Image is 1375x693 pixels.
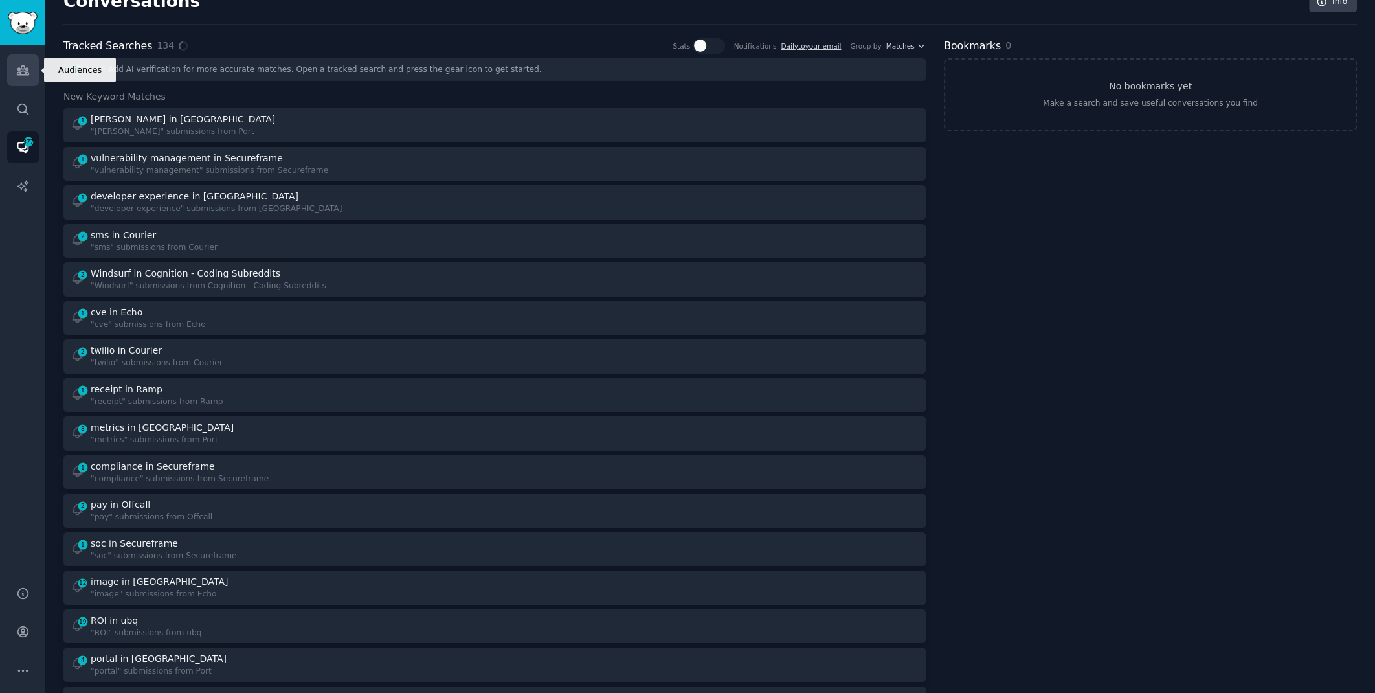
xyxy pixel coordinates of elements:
div: twilio in Courier [91,344,162,358]
a: 1compliance in Secureframe"compliance" submissions from Secureframe [63,455,926,490]
a: 1[PERSON_NAME] in [GEOGRAPHIC_DATA]"[PERSON_NAME]" submissions from Port [63,108,926,142]
div: sms in Courier [91,229,156,242]
div: cve in Echo [91,306,142,319]
span: 19 [77,617,89,626]
span: 2 [77,347,89,356]
div: "developer experience" submissions from [GEOGRAPHIC_DATA] [91,203,342,215]
a: 2twilio in Courier"twilio" submissions from Courier [63,339,926,374]
a: 377 [7,131,39,163]
div: image in [GEOGRAPHIC_DATA] [91,575,228,589]
div: Windsurf in Cognition - Coding Subreddits [91,267,280,280]
a: 4portal in [GEOGRAPHIC_DATA]"portal" submissions from Port [63,648,926,682]
div: "[PERSON_NAME]" submissions from Port [91,126,278,138]
div: vulnerability management in Secureframe [91,152,283,165]
a: 2sms in Courier"sms" submissions from Courier [63,224,926,258]
div: "image" submissions from Echo [91,589,230,600]
span: 0 [1005,40,1011,51]
span: 134 [157,39,174,52]
div: Group by [850,41,881,51]
span: 1 [77,386,89,395]
a: 1receipt in Ramp"receipt" submissions from Ramp [63,378,926,413]
div: "soc" submissions from Secureframe [91,551,237,562]
a: 1soc in Secureframe"soc" submissions from Secureframe [63,532,926,567]
span: 2 [77,232,89,241]
span: 1 [77,193,89,202]
div: "portal" submissions from Port [91,666,229,677]
a: 12image in [GEOGRAPHIC_DATA]"image" submissions from Echo [63,571,926,605]
div: compliance in Secureframe [91,460,215,473]
a: 2pay in Offcall"pay" submissions from Offcall [63,494,926,528]
span: 12 [77,578,89,587]
h3: No bookmarks yet [1109,80,1192,93]
a: 1developer experience in [GEOGRAPHIC_DATA]"developer experience" submissions from [GEOGRAPHIC_DATA] [63,185,926,220]
div: "receipt" submissions from Ramp [91,396,223,408]
div: "compliance" submissions from Secureframe [91,473,269,485]
div: portal in [GEOGRAPHIC_DATA] [91,652,227,666]
span: 1 [77,540,89,549]
span: 2 [77,270,89,279]
span: 1 [77,155,89,164]
a: 19ROI in ubq"ROI" submissions from ubq [63,609,926,644]
a: No bookmarks yetMake a search and save useful conversations you find [944,58,1357,131]
div: pay in Offcall [91,498,150,512]
span: New Keyword Matches [63,90,166,104]
img: GummySearch logo [8,12,38,34]
div: Make a search and save useful conversations you find [1043,98,1258,109]
h2: Tracked Searches [63,38,152,54]
span: 4 [77,655,89,665]
button: Matches [886,41,926,51]
a: 1cve in Echo"cve" submissions from Echo [63,301,926,335]
div: Stats [673,41,690,51]
span: 1 [77,463,89,472]
div: "Windsurf" submissions from Cognition - Coding Subreddits [91,280,326,292]
a: 8metrics in [GEOGRAPHIC_DATA]"metrics" submissions from Port [63,416,926,451]
div: "twilio" submissions from Courier [91,358,223,369]
div: "vulnerability management" submissions from Secureframe [91,165,328,177]
div: metrics in [GEOGRAPHIC_DATA] [91,421,234,435]
span: Matches [886,41,915,51]
span: 8 [77,424,89,433]
div: receipt in Ramp [91,383,162,396]
span: 377 [23,137,34,146]
span: 2 [77,501,89,510]
a: 1vulnerability management in Secureframe"vulnerability management" submissions from Secureframe [63,147,926,181]
div: "pay" submissions from Offcall [91,512,212,523]
div: "cve" submissions from Echo [91,319,206,331]
a: Dailytoyour email [781,42,841,50]
div: Notifications [734,41,777,51]
span: 1 [77,116,89,125]
div: soc in Secureframe [91,537,178,551]
h2: Bookmarks [944,38,1001,54]
a: 2Windsurf in Cognition - Coding Subreddits"Windsurf" submissions from Cognition - Coding Subreddits [63,262,926,297]
div: ROI in ubq [91,614,138,628]
div: "ROI" submissions from ubq [91,628,202,639]
div: [PERSON_NAME] in [GEOGRAPHIC_DATA] [91,113,275,126]
span: 1 [77,309,89,318]
div: "metrics" submissions from Port [91,435,236,446]
div: "sms" submissions from Courier [91,242,218,254]
div: developer experience in [GEOGRAPHIC_DATA] [91,190,298,203]
div: New: Add AI verification for more accurate matches. Open a tracked search and press the gear icon... [63,58,926,81]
